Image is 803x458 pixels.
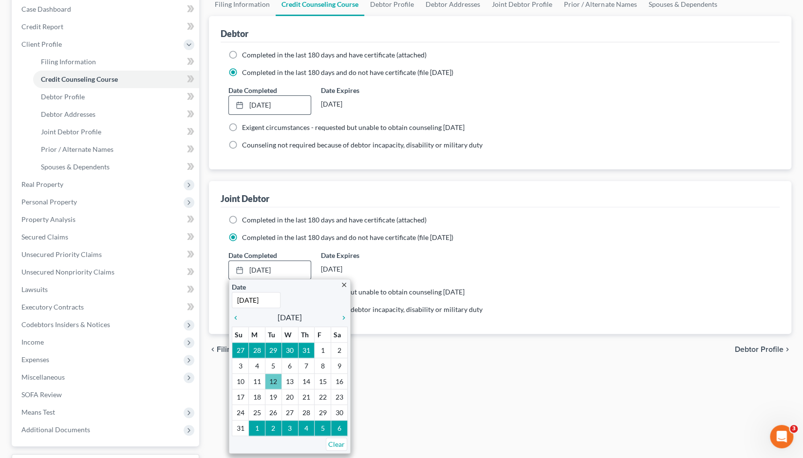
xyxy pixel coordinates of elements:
td: 28 [298,405,315,421]
td: 10 [232,374,249,389]
span: Secured Claims [21,233,68,241]
td: 29 [265,343,281,358]
td: 28 [249,343,265,358]
td: 31 [232,421,249,436]
button: Debtor Profile chevron_right [735,346,791,353]
td: 1 [249,421,265,436]
a: Debtor Profile [33,88,199,106]
td: 5 [265,358,281,374]
a: Executory Contracts [14,298,199,316]
span: Joint Debtor Profile [41,128,101,136]
td: 8 [315,358,331,374]
a: Lawsuits [14,281,199,298]
td: 31 [298,343,315,358]
a: chevron_right [335,311,348,323]
span: Unsecured Nonpriority Claims [21,268,114,276]
td: 16 [331,374,348,389]
label: Date Expires [321,85,403,95]
td: 2 [331,343,348,358]
td: 4 [298,421,315,436]
a: Unsecured Priority Claims [14,246,199,263]
span: Credit Report [21,22,63,31]
td: 20 [281,389,298,405]
th: Tu [265,327,281,343]
span: Spouses & Dependents [41,163,110,171]
td: 9 [331,358,348,374]
th: Sa [331,327,348,343]
a: Case Dashboard [14,0,199,18]
span: Property Analysis [21,215,75,223]
a: Secured Claims [14,228,199,246]
span: Miscellaneous [21,373,65,381]
span: Prior / Alternate Names [41,145,113,153]
span: Filing Information [217,346,278,353]
a: Debtor Addresses [33,106,199,123]
th: F [315,327,331,343]
span: Real Property [21,180,63,188]
span: Exigent circumstances - requested but unable to obtain counseling [DATE] [242,288,465,296]
td: 22 [315,389,331,405]
td: 27 [232,343,249,358]
th: Su [232,327,249,343]
td: 1 [315,343,331,358]
label: Date [232,282,246,292]
a: Joint Debtor Profile [33,123,199,141]
a: [DATE] [229,96,310,114]
span: Codebtors Insiders & Notices [21,320,110,329]
span: Unsecured Priority Claims [21,250,102,258]
td: 6 [331,421,348,436]
a: Credit Counseling Course [33,71,199,88]
span: 3 [790,425,798,433]
span: Additional Documents [21,425,90,434]
td: 24 [232,405,249,421]
button: chevron_left Filing Information [209,346,278,353]
i: chevron_left [232,314,244,322]
div: [DATE] [321,95,403,113]
span: Debtor Addresses [41,110,95,118]
td: 14 [298,374,315,389]
td: 3 [232,358,249,374]
td: 19 [265,389,281,405]
td: 11 [249,374,265,389]
span: Client Profile [21,40,62,48]
td: 13 [281,374,298,389]
th: M [249,327,265,343]
input: 1/1/2013 [232,292,280,308]
i: chevron_right [784,346,791,353]
a: chevron_left [232,311,244,323]
i: chevron_right [335,314,348,322]
iframe: Intercom live chat [770,425,793,448]
span: Personal Property [21,198,77,206]
span: Credit Counseling Course [41,75,118,83]
td: 23 [331,389,348,405]
th: Th [298,327,315,343]
td: 7 [298,358,315,374]
span: Completed in the last 180 days and do not have certificate (file [DATE]) [242,68,453,76]
td: 15 [315,374,331,389]
td: 30 [281,343,298,358]
span: Executory Contracts [21,303,84,311]
td: 12 [265,374,281,389]
td: 18 [249,389,265,405]
span: Counseling not required because of debtor incapacity, disability or military duty [242,141,483,149]
a: Clear [326,438,347,451]
span: Filing Information [41,57,96,66]
div: [DATE] [321,260,403,278]
a: Unsecured Nonpriority Claims [14,263,199,281]
span: Case Dashboard [21,5,71,13]
td: 29 [315,405,331,421]
span: [DATE] [278,311,302,323]
td: 27 [281,405,298,421]
span: Completed in the last 180 days and have certificate (attached) [242,216,427,224]
label: Date Completed [228,85,277,95]
td: 21 [298,389,315,405]
span: Debtor Profile [735,346,784,353]
span: SOFA Review [21,390,62,399]
a: [DATE] [229,261,310,279]
span: Means Test [21,408,55,416]
label: Date Completed [228,250,277,260]
td: 2 [265,421,281,436]
td: 30 [331,405,348,421]
a: Prior / Alternate Names [33,141,199,158]
span: Exigent circumstances - requested but unable to obtain counseling [DATE] [242,123,465,131]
